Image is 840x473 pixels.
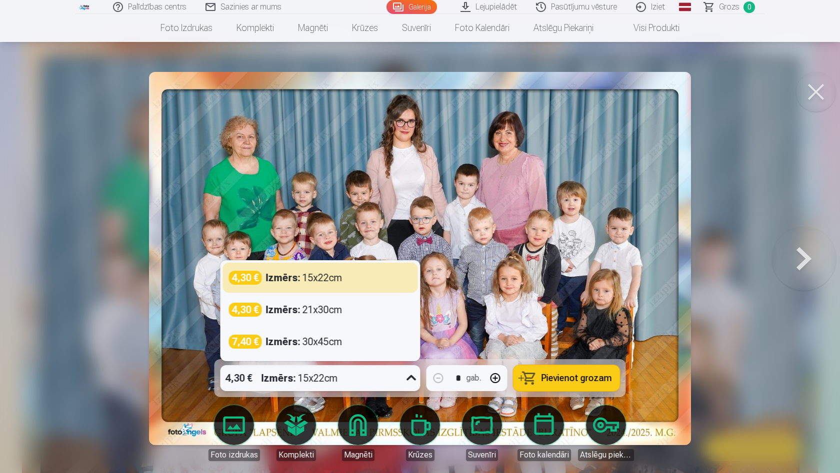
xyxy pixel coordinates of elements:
[521,14,605,42] a: Atslēgu piekariņi
[286,14,340,42] a: Magnēti
[206,405,262,461] a: Foto izdrukas
[268,405,324,461] a: Komplekti
[541,374,612,383] span: Pievienot grozam
[578,449,634,461] div: Atslēgu piekariņi
[390,14,443,42] a: Suvenīri
[79,4,90,10] img: /fa1
[208,449,260,461] div: Foto izdrukas
[342,449,374,461] div: Magnēti
[276,449,316,461] div: Komplekti
[220,365,257,391] div: 4,30 €
[330,405,386,461] a: Magnēti
[229,271,262,285] div: 4,30 €
[229,303,262,317] div: 4,30 €
[266,303,342,317] div: 21x30cm
[466,372,481,384] div: gab.
[743,1,755,13] span: 0
[266,335,300,349] strong: Izmērs :
[148,14,224,42] a: Foto izdrukas
[266,271,342,285] div: 15x22cm
[224,14,286,42] a: Komplekti
[466,449,498,461] div: Suvenīri
[340,14,390,42] a: Krūzes
[406,449,434,461] div: Krūzes
[261,365,338,391] div: 15x22cm
[719,1,739,13] span: Grozs
[261,371,296,385] strong: Izmērs :
[454,405,510,461] a: Suvenīri
[443,14,521,42] a: Foto kalendāri
[516,405,572,461] a: Foto kalendāri
[513,365,620,391] button: Pievienot grozam
[517,449,571,461] div: Foto kalendāri
[392,405,448,461] a: Krūzes
[229,335,262,349] div: 7,40 €
[266,303,300,317] strong: Izmērs :
[605,14,691,42] a: Visi produkti
[266,271,300,285] strong: Izmērs :
[266,335,342,349] div: 30x45cm
[578,405,634,461] a: Atslēgu piekariņi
